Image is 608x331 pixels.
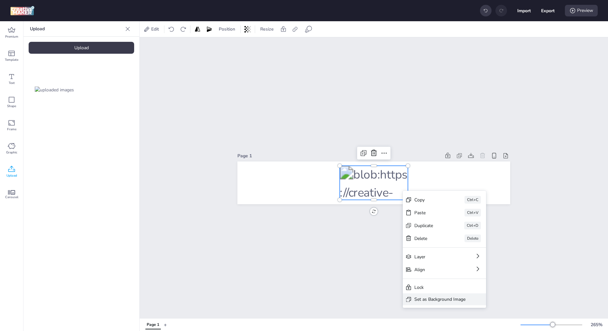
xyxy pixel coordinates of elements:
[6,173,17,178] span: Upload
[465,209,481,216] div: Ctrl+V
[217,26,236,32] span: Position
[10,6,34,15] img: logo Creative Maker
[30,21,123,37] p: Upload
[465,234,481,242] div: Delete
[414,235,447,242] div: Delete
[565,5,598,16] div: Preview
[517,4,531,17] button: Import
[35,87,74,93] img: uploaded images
[414,296,465,303] div: Set as Background Image
[9,80,15,86] span: Text
[5,195,18,200] span: Carousel
[5,57,18,62] span: Template
[414,253,456,260] div: Layer
[6,150,17,155] span: Graphic
[237,152,441,159] div: Page 1
[147,322,159,328] div: Page 1
[414,266,456,273] div: Align
[414,197,447,203] div: Copy
[7,104,16,109] span: Shape
[29,42,134,54] div: Upload
[589,321,604,328] div: 265 %
[414,222,446,229] div: Duplicate
[142,319,164,330] div: Tabs
[5,34,18,39] span: Premium
[150,26,160,32] span: Edit
[414,209,447,216] div: Paste
[259,26,275,32] span: Resize
[414,284,465,291] div: Lock
[7,127,16,132] span: Frame
[164,319,167,330] button: +
[465,196,481,204] div: Ctrl+C
[464,222,481,229] div: Ctrl+D
[541,4,555,17] button: Export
